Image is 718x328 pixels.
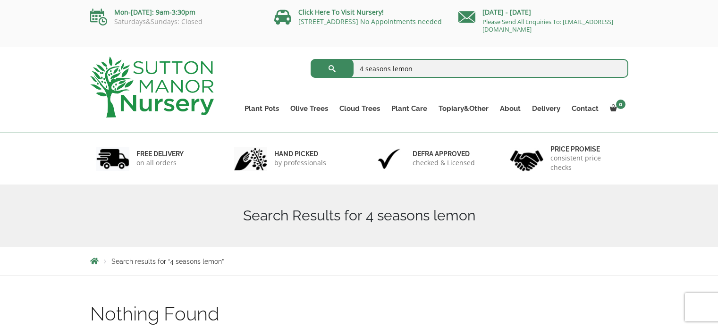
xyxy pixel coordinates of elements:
p: checked & Licensed [413,158,475,168]
input: Search... [311,59,628,78]
p: on all orders [136,158,184,168]
a: Delivery [526,102,566,115]
img: logo [90,57,214,118]
a: [STREET_ADDRESS] No Appointments needed [298,17,442,26]
span: 0 [616,100,625,109]
p: Mon-[DATE]: 9am-3:30pm [90,7,260,18]
p: by professionals [274,158,326,168]
img: 3.jpg [372,147,405,171]
a: Cloud Trees [334,102,386,115]
h6: Defra approved [413,150,475,158]
h6: Price promise [550,145,622,153]
span: Search results for “4 seasons lemon” [111,258,224,265]
nav: Breadcrumbs [90,257,628,265]
a: Please Send All Enquiries To: [EMAIL_ADDRESS][DOMAIN_NAME] [482,17,613,34]
a: Plant Care [386,102,433,115]
img: 4.jpg [510,144,543,173]
h6: FREE DELIVERY [136,150,184,158]
a: Plant Pots [239,102,285,115]
a: Olive Trees [285,102,334,115]
h6: hand picked [274,150,326,158]
p: consistent price checks [550,153,622,172]
a: About [494,102,526,115]
a: 0 [604,102,628,115]
img: 2.jpg [234,147,267,171]
a: Contact [566,102,604,115]
p: [DATE] - [DATE] [458,7,628,18]
a: Click Here To Visit Nursery! [298,8,384,17]
a: Topiary&Other [433,102,494,115]
p: Saturdays&Sundays: Closed [90,18,260,25]
img: 1.jpg [96,147,129,171]
h1: Search Results for 4 seasons lemon [90,207,628,224]
h1: Nothing Found [90,304,628,324]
